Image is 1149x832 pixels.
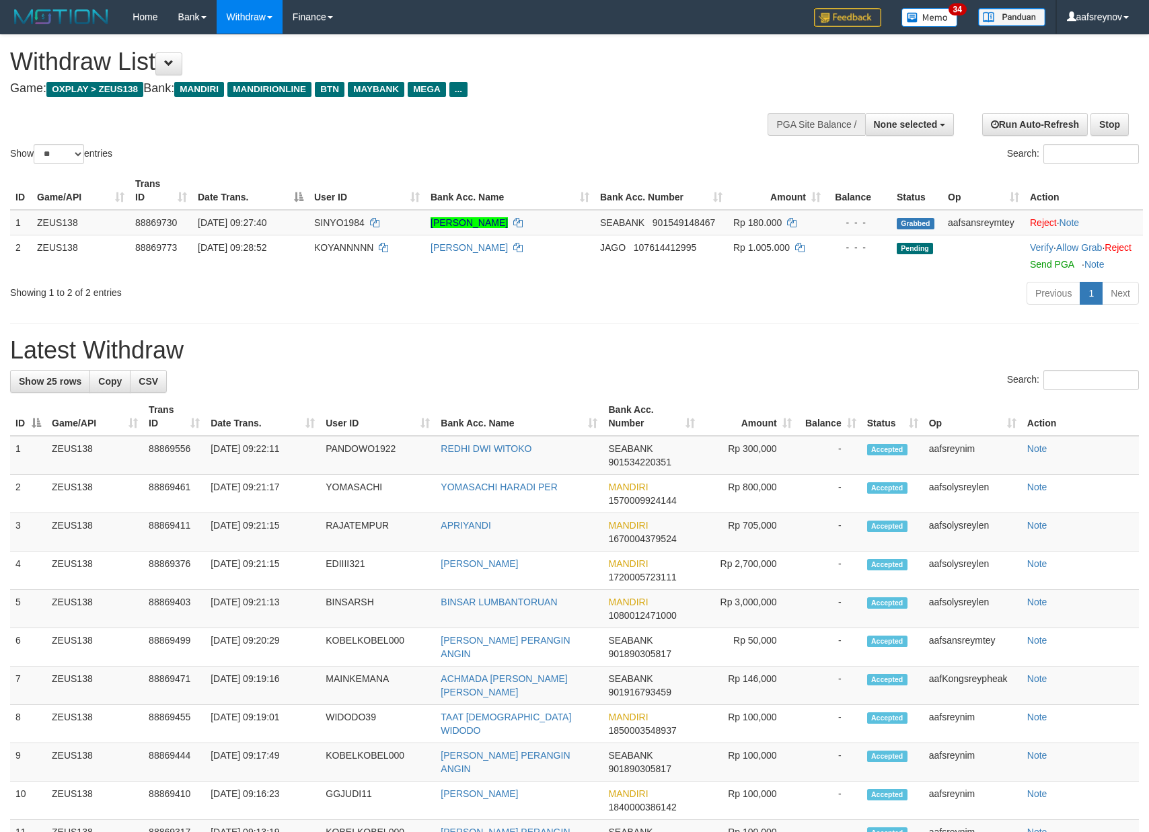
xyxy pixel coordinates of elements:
div: Showing 1 to 2 of 2 entries [10,280,469,299]
td: Rp 100,000 [700,782,797,820]
span: Accepted [867,559,907,570]
th: Trans ID: activate to sort column ascending [130,172,192,210]
a: TAAT [DEMOGRAPHIC_DATA] WIDODO [441,712,571,736]
td: aafsreynim [924,436,1022,475]
th: Date Trans.: activate to sort column ascending [205,398,320,436]
a: Note [1027,482,1047,492]
td: aafsreynim [924,705,1022,743]
td: 6 [10,628,46,667]
td: - [797,475,862,513]
span: MANDIRI [608,712,648,722]
th: Bank Acc. Number: activate to sort column ascending [595,172,728,210]
span: [DATE] 09:27:40 [198,217,266,228]
td: aafsolysreylen [924,475,1022,513]
a: Reject [1030,217,1057,228]
td: [DATE] 09:19:16 [205,667,320,705]
td: aafsolysreylen [924,552,1022,590]
td: Rp 50,000 [700,628,797,667]
a: Note [1027,597,1047,607]
td: Rp 705,000 [700,513,797,552]
span: BTN [315,82,344,97]
a: Allow Grab [1056,242,1102,253]
td: Rp 800,000 [700,475,797,513]
span: Accepted [867,444,907,455]
span: 88869773 [135,242,177,253]
th: Bank Acc. Name: activate to sort column ascending [425,172,595,210]
a: [PERSON_NAME] [441,558,518,569]
span: MEGA [408,82,446,97]
span: Copy 1670004379524 to clipboard [608,533,676,544]
th: Action [1022,398,1139,436]
span: Show 25 rows [19,376,81,387]
span: MANDIRI [608,597,648,607]
input: Search: [1043,144,1139,164]
td: RAJATEMPUR [320,513,435,552]
td: aafsreynim [924,782,1022,820]
td: [DATE] 09:16:23 [205,782,320,820]
td: 1 [10,436,46,475]
td: ZEUS138 [46,552,143,590]
td: ZEUS138 [46,628,143,667]
a: Reject [1105,242,1132,253]
td: 88869411 [143,513,205,552]
span: Pending [897,243,933,254]
td: 88869444 [143,743,205,782]
a: Note [1027,443,1047,454]
td: EDIIII321 [320,552,435,590]
a: [PERSON_NAME] [431,217,508,228]
span: Copy [98,376,122,387]
a: [PERSON_NAME] PERANGIN ANGIN [441,635,570,659]
span: Accepted [867,712,907,724]
th: Op: activate to sort column ascending [924,398,1022,436]
td: Rp 100,000 [700,743,797,782]
th: Game/API: activate to sort column ascending [46,398,143,436]
span: Copy 1720005723111 to clipboard [608,572,676,582]
span: SEABANK [600,217,644,228]
td: aafsreynim [924,743,1022,782]
td: ZEUS138 [46,782,143,820]
a: Verify [1030,242,1053,253]
a: [PERSON_NAME] [431,242,508,253]
span: 88869730 [135,217,177,228]
td: WIDODO39 [320,705,435,743]
td: MAINKEMANA [320,667,435,705]
span: Copy 901890305817 to clipboard [608,648,671,659]
label: Search: [1007,370,1139,390]
td: 9 [10,743,46,782]
a: Note [1060,217,1080,228]
td: 1 [10,210,32,235]
td: 88869376 [143,552,205,590]
a: Note [1027,635,1047,646]
span: Grabbed [897,218,934,229]
a: CSV [130,370,167,393]
span: · [1056,242,1105,253]
td: ZEUS138 [32,235,130,276]
td: aafsolysreylen [924,590,1022,628]
td: ZEUS138 [46,667,143,705]
td: - [797,436,862,475]
td: 4 [10,552,46,590]
a: [PERSON_NAME] PERANGIN ANGIN [441,750,570,774]
span: SEABANK [608,673,653,684]
td: aafsansreymtey [942,210,1025,235]
a: Note [1027,558,1047,569]
td: - [797,667,862,705]
a: Note [1027,712,1047,722]
span: MANDIRI [608,482,648,492]
td: 2 [10,235,32,276]
td: aafsansreymtey [924,628,1022,667]
th: ID: activate to sort column descending [10,398,46,436]
td: 88869410 [143,782,205,820]
td: - [797,782,862,820]
span: Accepted [867,482,907,494]
a: Next [1102,282,1139,305]
td: 8 [10,705,46,743]
td: ZEUS138 [46,590,143,628]
td: [DATE] 09:21:13 [205,590,320,628]
td: Rp 100,000 [700,705,797,743]
td: 88869461 [143,475,205,513]
td: KOBELKOBEL000 [320,743,435,782]
td: · · [1025,235,1143,276]
span: Accepted [867,521,907,532]
th: Bank Acc. Name: activate to sort column ascending [435,398,603,436]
